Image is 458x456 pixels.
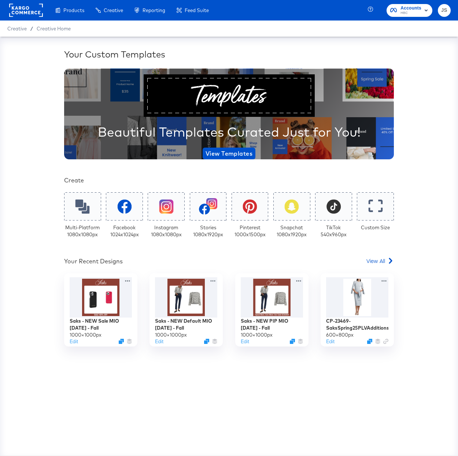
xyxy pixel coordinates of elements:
[241,338,249,345] button: Edit
[149,273,223,346] div: Saks - NEW Default MIO [DATE] - Fall1000×1000pxEditDuplicate
[366,257,385,264] span: View All
[367,339,372,344] svg: Duplicate
[119,339,124,344] svg: Duplicate
[204,339,209,344] svg: Duplicate
[155,318,217,331] div: Saks - NEW Default MIO [DATE] - Fall
[37,26,71,31] a: Creative Home
[326,338,335,345] button: Edit
[387,4,432,17] button: AccountsHBC
[321,273,394,346] div: CP-23469-SaksSpring25PLVAdditions_1x1_img3600×800pxEditDuplicate
[277,224,307,238] div: Snapchat 1080 x 1920 px
[234,224,266,238] div: Pinterest 1000 x 1500 px
[441,6,448,15] span: JS
[110,224,139,238] div: Facebook 1024 x 1024 px
[206,148,252,159] span: View Templates
[321,224,347,238] div: TikTok 540 x 960 px
[361,224,390,231] div: Custom Size
[65,224,100,238] div: Multi-Platform 1080 x 1080 px
[400,4,421,12] span: Accounts
[98,123,361,141] div: Beautiful Templates Curated Just for You!
[70,338,78,345] button: Edit
[155,338,163,345] button: Edit
[193,224,223,238] div: Stories 1080 x 1920 px
[64,257,123,266] div: Your Recent Designs
[64,176,394,185] div: Create
[241,331,273,338] div: 1000 × 1000 px
[64,48,394,60] div: Your Custom Templates
[151,224,182,238] div: Instagram 1080 x 1080 px
[400,10,421,16] span: HBC
[326,318,388,331] div: CP-23469-SaksSpring25PLVAdditions_1x1_img3
[104,7,123,13] span: Creative
[70,318,132,331] div: Saks - NEW Sale MIO [DATE] - Fall
[155,331,187,338] div: 1000 × 1000 px
[203,148,255,159] button: View Templates
[70,331,101,338] div: 1000 × 1000 px
[63,7,84,13] span: Products
[235,273,309,346] div: Saks - NEW PIP MIO [DATE] - Fall1000×1000pxEditDuplicate
[143,7,165,13] span: Reporting
[438,4,451,17] button: JS
[185,7,209,13] span: Feed Suite
[383,339,388,344] svg: Link
[7,26,27,31] span: Creative
[366,257,394,268] a: View All
[27,26,37,31] span: /
[290,339,295,344] svg: Duplicate
[241,318,303,331] div: Saks - NEW PIP MIO [DATE] - Fall
[64,273,137,346] div: Saks - NEW Sale MIO [DATE] - Fall1000×1000pxEditDuplicate
[326,331,354,338] div: 600 × 800 px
